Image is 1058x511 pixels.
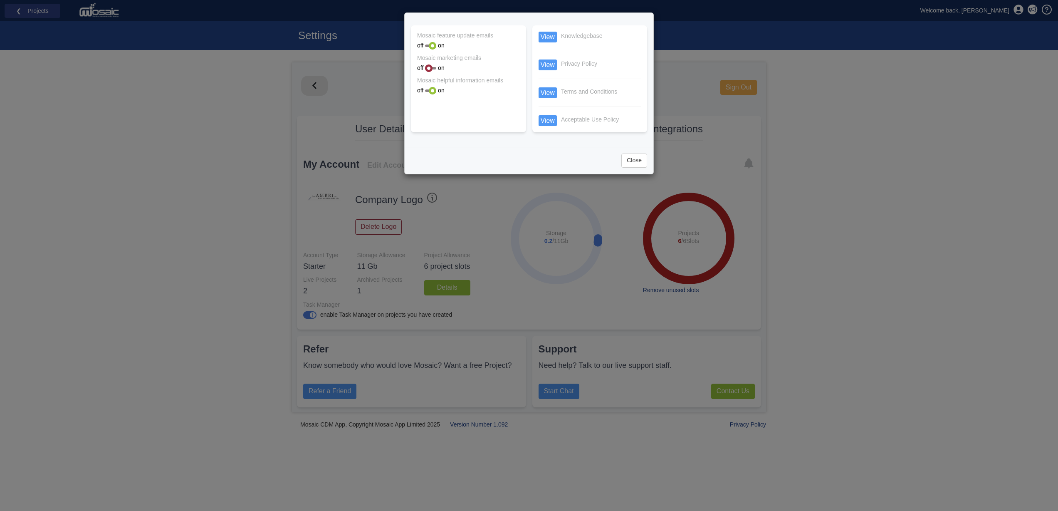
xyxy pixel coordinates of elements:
[561,32,603,40] p: Knowledgebase
[438,87,445,95] p: on
[417,87,423,95] p: off
[417,54,520,62] p: Mosaic marketing emails
[561,60,597,68] p: Privacy Policy
[417,77,520,85] p: Mosaic helpful information emails
[417,64,423,72] p: off
[417,42,423,50] p: off
[1023,474,1052,505] iframe: Chat
[539,87,557,98] a: View
[539,32,557,42] a: View
[417,32,520,40] p: Mosaic feature update emails
[425,42,436,50] img: green_toggle.png
[621,154,647,168] button: Close
[425,64,436,72] img: red_toggle.png
[539,115,557,126] a: View
[425,87,436,94] img: green_toggle.png
[561,116,619,124] p: Acceptable Use Policy
[438,64,445,72] p: on
[561,88,617,96] p: Terms and Conditions
[539,60,557,70] a: View
[438,42,445,50] p: on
